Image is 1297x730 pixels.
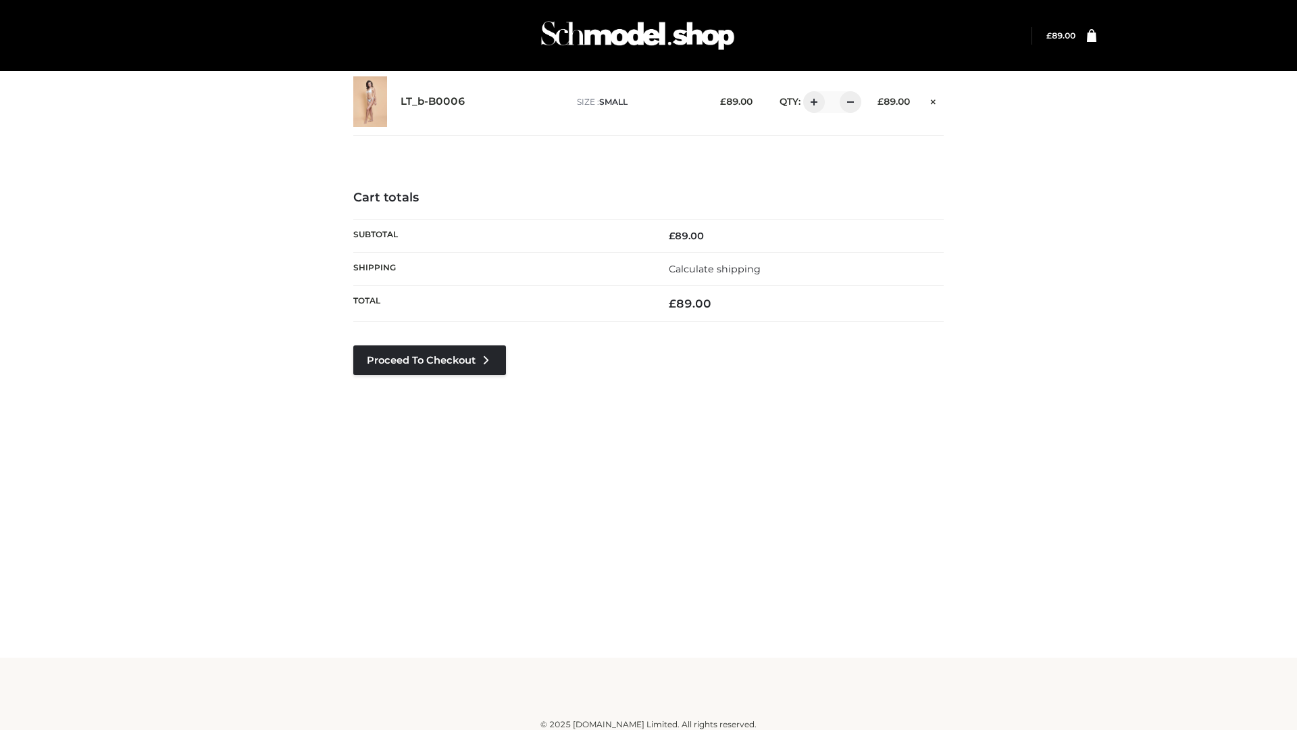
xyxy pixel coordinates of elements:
div: QTY: [766,91,857,113]
span: £ [720,96,726,107]
th: Total [353,286,648,322]
th: Shipping [353,252,648,285]
bdi: 89.00 [669,230,704,242]
th: Subtotal [353,219,648,252]
bdi: 89.00 [669,297,711,310]
a: Calculate shipping [669,263,761,275]
h4: Cart totals [353,191,944,205]
a: LT_b-B0006 [401,95,465,108]
span: £ [878,96,884,107]
span: £ [1046,30,1052,41]
a: Remove this item [923,91,944,109]
bdi: 89.00 [720,96,753,107]
img: Schmodel Admin 964 [536,9,739,62]
span: SMALL [599,97,628,107]
span: £ [669,297,676,310]
bdi: 89.00 [878,96,910,107]
a: Proceed to Checkout [353,345,506,375]
bdi: 89.00 [1046,30,1075,41]
p: size : [577,96,699,108]
a: £89.00 [1046,30,1075,41]
span: £ [669,230,675,242]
